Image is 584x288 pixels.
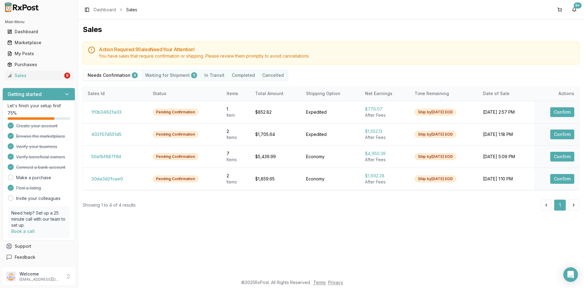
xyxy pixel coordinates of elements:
[2,60,75,69] button: Purchases
[2,27,75,37] button: Dashboard
[534,86,579,101] th: Actions
[483,154,529,160] div: [DATE] 5:09 PM
[148,86,222,101] th: Status
[227,112,245,118] div: Item
[84,70,141,80] button: Needs Confirmation
[306,131,355,137] div: Expedited
[227,173,245,179] div: 2
[569,5,579,15] button: 9+
[255,131,296,137] div: $1,705.64
[365,112,405,118] div: After Fees
[550,174,574,184] button: Confirm
[8,91,42,98] h3: Getting started
[255,154,296,160] div: $5,439.99
[7,51,70,57] div: My Posts
[227,157,245,163] div: Item s
[8,103,70,109] p: Let's finish your setup first!
[132,72,138,78] div: 4
[83,202,136,208] div: Showing 1 to 4 of 4 results
[16,133,65,139] span: Browse the marketplace
[5,26,73,37] a: Dashboard
[2,49,75,59] button: My Posts
[227,151,245,157] div: 7
[99,47,574,52] h5: Action Required: 9 Sale s Need Your Attention!
[153,109,198,116] div: Pending Confirmation
[94,7,137,13] nav: breadcrumb
[222,86,250,101] th: Items
[259,70,287,80] button: Cancelled
[550,107,574,117] button: Confirm
[365,128,405,134] div: $1,552.13
[153,153,198,160] div: Pending Confirmation
[99,53,574,59] div: You have sales that require confirmation or shipping. Please review them promptly to avoid cancel...
[550,130,574,139] button: Confirm
[227,106,245,112] div: 1
[7,73,63,79] div: Sales
[126,7,137,13] span: Sales
[365,173,405,179] div: $1,692.28
[301,86,360,101] th: Shipping Option
[328,280,343,285] a: Privacy
[410,86,478,101] th: Time Remaining
[227,179,245,185] div: Item s
[88,174,127,184] button: 30da3d2fcae0
[191,72,197,78] div: 5
[7,40,70,46] div: Marketplace
[5,48,73,59] a: My Posts
[365,179,405,185] div: After Fees
[8,110,17,116] span: 75 %
[5,37,73,48] a: Marketplace
[306,109,355,115] div: Expedited
[88,152,125,162] button: 50afbf687f9d
[550,152,574,162] button: Confirm
[483,109,529,115] div: [DATE] 2:57 PM
[16,154,65,160] span: Verify beneficial owners
[11,229,35,234] a: Book a call
[16,195,61,201] a: Invite your colleagues
[201,70,228,80] button: In Transit
[365,157,405,163] div: After Fees
[64,73,70,79] div: 9
[478,86,534,101] th: Date of Sale
[16,164,65,170] span: Connect a bank account
[306,154,355,160] div: Economy
[227,134,245,140] div: Item s
[228,70,259,80] button: Completed
[227,128,245,134] div: 2
[483,131,529,137] div: [DATE] 1:18 PM
[153,131,198,138] div: Pending Confirmation
[7,62,70,68] div: Purchases
[2,38,75,48] button: Marketplace
[415,153,456,160] div: Ship by [DATE] EOD
[5,70,73,81] a: Sales9
[7,29,70,35] div: Dashboard
[415,176,456,182] div: Ship by [DATE] EOD
[2,71,75,80] button: Sales9
[365,106,405,112] div: $776.07
[306,176,355,182] div: Economy
[2,252,75,263] button: Feedback
[2,2,41,12] img: RxPost Logo
[250,86,301,101] th: Total Amount
[563,267,578,282] div: Open Intercom Messenger
[2,241,75,252] button: Support
[483,176,529,182] div: [DATE] 1:10 PM
[16,175,51,181] a: Make a purchase
[5,59,73,70] a: Purchases
[19,271,62,277] p: Welcome
[16,123,57,129] span: Create your account
[153,176,198,182] div: Pending Confirmation
[94,7,116,13] a: Dashboard
[6,272,16,281] img: User avatar
[365,134,405,140] div: After Fees
[15,254,35,260] span: Feedback
[255,176,296,182] div: $1,859.65
[88,130,125,139] button: 402f07d551d5
[16,185,41,191] span: Post a listing
[19,277,62,282] p: [EMAIL_ADDRESS][DOMAIN_NAME]
[415,131,456,138] div: Ship by [DATE] EOD
[83,86,148,101] th: Sales Id
[255,109,296,115] div: $852.82
[16,144,57,150] span: Verify your business
[11,210,66,228] p: Need help? Set up a 25 minute call with our team to set up.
